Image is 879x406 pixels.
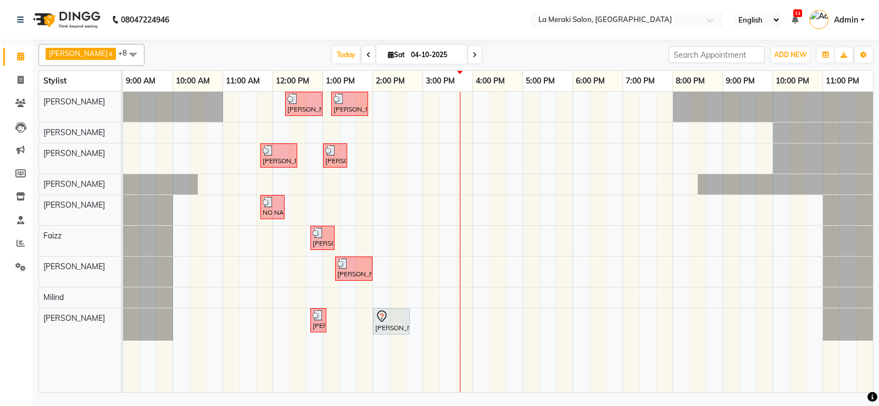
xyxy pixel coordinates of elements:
[49,49,108,58] span: [PERSON_NAME]
[118,48,135,57] span: +8
[723,73,758,89] a: 9:00 PM
[43,200,105,210] span: [PERSON_NAME]
[43,262,105,271] span: [PERSON_NAME]
[673,73,708,89] a: 8:00 PM
[823,73,862,89] a: 11:00 PM
[408,47,463,63] input: 2025-10-04
[323,73,358,89] a: 1:00 PM
[324,145,346,166] div: [PERSON_NAME], TK05, 01:00 PM-01:30 PM, [PERSON_NAME] Styling With Stylist
[311,310,325,331] div: [PERSON_NAME], TK01, 12:45 PM-01:05 PM, Eye Brows Threading
[669,46,765,63] input: Search Appointment
[108,49,113,58] a: x
[793,9,802,17] span: 13
[523,73,558,89] a: 5:00 PM
[173,73,213,89] a: 10:00 AM
[43,292,64,302] span: Milind
[262,197,283,218] div: NO NAME, TK04, 11:45 AM-12:15 PM, Premium [PERSON_NAME]
[43,148,105,158] span: [PERSON_NAME]
[273,73,312,89] a: 12:00 PM
[573,73,608,89] a: 6:00 PM
[123,73,158,89] a: 9:00 AM
[332,93,367,114] div: [PERSON_NAME], TK05, 01:10 PM-01:55 PM, Style Director Level (Boy) Haircut
[336,258,371,279] div: [PERSON_NAME], TK07, 01:15 PM-02:00 PM, Blow-Dry
[43,179,105,189] span: [PERSON_NAME]
[423,73,458,89] a: 3:00 PM
[311,227,333,248] div: [PERSON_NAME], TK02, 12:45 PM-01:15 PM, Premium [PERSON_NAME]
[374,310,409,333] div: [PERSON_NAME], TK06, 02:00 PM-02:45 PM, Rica Full Waxing [DEMOGRAPHIC_DATA](Full Arms,Full Legs,U...
[286,93,321,114] div: [PERSON_NAME], TK02, 12:15 PM-01:00 PM, Blow-Dry (₹850)
[43,127,105,137] span: [PERSON_NAME]
[792,15,798,25] a: 13
[773,73,812,89] a: 10:00 PM
[373,73,408,89] a: 2:00 PM
[43,76,66,86] span: Stylist
[774,51,806,59] span: ADD NEW
[262,145,296,166] div: [PERSON_NAME], TK03, 11:45 AM-12:30 PM, Style Director Level Men's Haircut
[43,97,105,107] span: [PERSON_NAME]
[43,231,62,241] span: Faizz
[121,4,169,35] b: 08047224946
[43,313,105,323] span: [PERSON_NAME]
[223,73,263,89] a: 11:00 AM
[28,4,103,35] img: logo
[809,10,828,29] img: Admin
[771,47,809,63] button: ADD NEW
[623,73,658,89] a: 7:00 PM
[834,14,858,26] span: Admin
[385,51,408,59] span: Sat
[332,46,360,63] span: Today
[473,73,508,89] a: 4:00 PM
